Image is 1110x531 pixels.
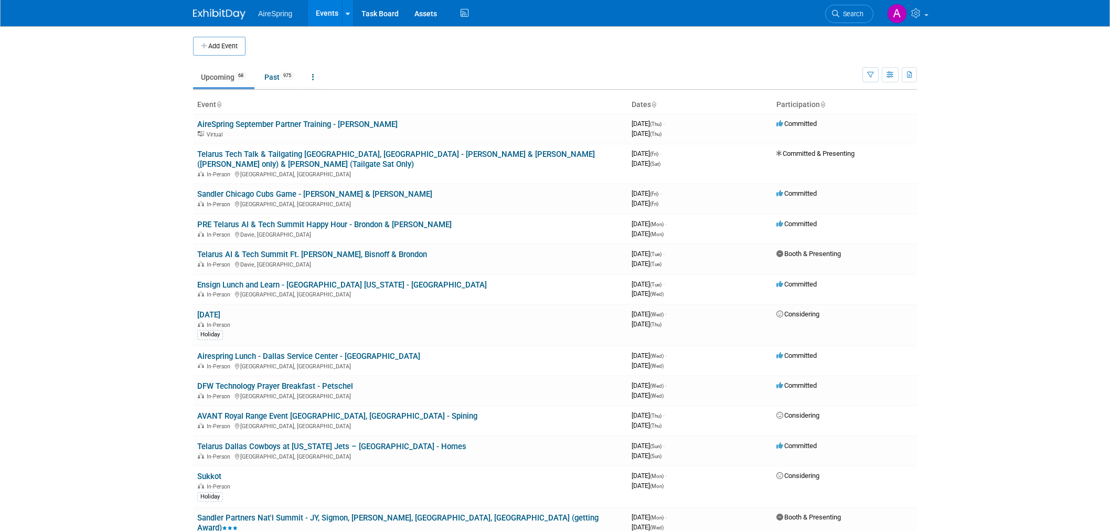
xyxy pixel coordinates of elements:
[198,291,204,296] img: In-Person Event
[197,330,223,339] div: Holiday
[663,442,665,450] span: -
[197,421,623,430] div: [GEOGRAPHIC_DATA], [GEOGRAPHIC_DATA]
[632,199,658,207] span: [DATE]
[776,220,817,228] span: Committed
[650,151,658,157] span: (Fri)
[197,199,623,208] div: [GEOGRAPHIC_DATA], [GEOGRAPHIC_DATA]
[650,291,664,297] span: (Wed)
[207,201,233,208] span: In-Person
[650,483,664,489] span: (Mon)
[197,452,623,460] div: [GEOGRAPHIC_DATA], [GEOGRAPHIC_DATA]
[632,352,667,359] span: [DATE]
[887,4,907,24] img: Aila Ortiaga
[193,37,246,56] button: Add Event
[207,291,233,298] span: In-Person
[776,150,855,157] span: Committed & Presenting
[216,100,221,109] a: Sort by Event Name
[650,312,664,317] span: (Wed)
[632,513,667,521] span: [DATE]
[632,290,664,298] span: [DATE]
[198,131,204,136] img: Virtual Event
[650,231,664,237] span: (Mon)
[820,100,825,109] a: Sort by Participation Type
[632,130,661,137] span: [DATE]
[632,160,660,167] span: [DATE]
[197,492,223,502] div: Holiday
[776,411,819,419] span: Considering
[632,250,665,258] span: [DATE]
[197,220,452,229] a: PRE Telarus AI & Tech Summit Happy Hour - Brondon & [PERSON_NAME]
[651,100,656,109] a: Sort by Start Date
[207,322,233,328] span: In-Person
[632,381,667,389] span: [DATE]
[197,411,477,421] a: AVANT Royal Range Event [GEOGRAPHIC_DATA], [GEOGRAPHIC_DATA] - Spining
[650,221,664,227] span: (Mon)
[632,391,664,399] span: [DATE]
[193,9,246,19] img: ExhibitDay
[632,482,664,490] span: [DATE]
[632,220,667,228] span: [DATE]
[207,453,233,460] span: In-Person
[650,251,661,257] span: (Tue)
[650,363,664,369] span: (Wed)
[632,120,665,128] span: [DATE]
[772,96,917,114] th: Participation
[665,220,667,228] span: -
[650,443,661,449] span: (Sun)
[632,310,667,318] span: [DATE]
[650,201,658,207] span: (Fri)
[650,413,661,419] span: (Thu)
[650,131,661,137] span: (Thu)
[632,523,664,531] span: [DATE]
[207,483,233,490] span: In-Person
[665,472,667,480] span: -
[198,261,204,267] img: In-Person Event
[650,515,664,521] span: (Mon)
[776,120,817,128] span: Committed
[650,473,664,479] span: (Mon)
[650,161,660,167] span: (Sat)
[839,10,863,18] span: Search
[197,280,487,290] a: Ensign Lunch and Learn - [GEOGRAPHIC_DATA] [US_STATE] - [GEOGRAPHIC_DATA]
[663,250,665,258] span: -
[198,393,204,398] img: In-Person Event
[197,120,398,129] a: AireSpring September Partner Training - [PERSON_NAME]
[650,121,661,127] span: (Thu)
[663,120,665,128] span: -
[197,442,466,451] a: Telarus Dallas Cowboys at [US_STATE] Jets – [GEOGRAPHIC_DATA] - Homes
[197,150,595,169] a: Telarus Tech Talk & Tailgating [GEOGRAPHIC_DATA], [GEOGRAPHIC_DATA] - [PERSON_NAME] & [PERSON_NAM...
[632,411,665,419] span: [DATE]
[650,261,661,267] span: (Tue)
[197,260,623,268] div: Davie, [GEOGRAPHIC_DATA]
[776,352,817,359] span: Committed
[207,261,233,268] span: In-Person
[776,189,817,197] span: Committed
[632,362,664,369] span: [DATE]
[665,310,667,318] span: -
[660,189,661,197] span: -
[650,423,661,429] span: (Thu)
[776,513,841,521] span: Booth & Presenting
[650,525,664,530] span: (Wed)
[207,171,233,178] span: In-Person
[198,231,204,237] img: In-Person Event
[825,5,873,23] a: Search
[197,472,221,481] a: Sukkot
[207,363,233,370] span: In-Person
[198,453,204,459] img: In-Person Event
[650,322,661,327] span: (Thu)
[663,411,665,419] span: -
[632,150,661,157] span: [DATE]
[235,72,247,80] span: 68
[207,393,233,400] span: In-Person
[632,452,661,460] span: [DATE]
[197,391,623,400] div: [GEOGRAPHIC_DATA], [GEOGRAPHIC_DATA]
[193,67,254,87] a: Upcoming68
[198,201,204,206] img: In-Person Event
[258,9,292,18] span: AireSpring
[632,472,667,480] span: [DATE]
[197,189,432,199] a: Sandler Chicago Cubs Game - [PERSON_NAME] & [PERSON_NAME]
[650,383,664,389] span: (Wed)
[632,320,661,328] span: [DATE]
[632,230,664,238] span: [DATE]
